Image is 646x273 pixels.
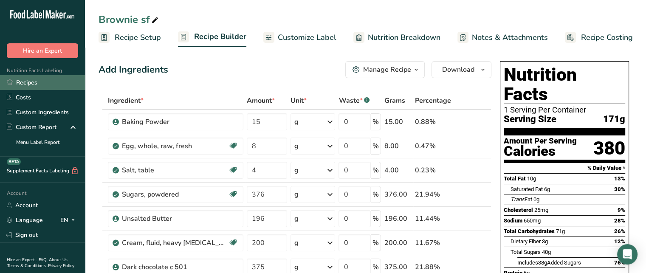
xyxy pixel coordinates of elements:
section: % Daily Value * [504,163,625,173]
div: Dark chocolate c 501 [122,262,228,272]
div: Baking Powder [122,117,228,127]
div: g [294,189,299,200]
div: 21.94% [415,189,451,200]
div: Cream, fluid, heavy [MEDICAL_DATA] [122,238,228,248]
span: 3g [542,238,548,245]
span: 76% [614,259,625,266]
button: Download [432,61,491,78]
span: Fat [511,196,532,203]
a: Nutrition Breakdown [353,28,440,47]
span: Total Carbohydrates [504,228,555,234]
i: Trans [511,196,525,203]
span: Percentage [415,96,451,106]
span: Nutrition Breakdown [368,32,440,43]
span: Cholesterol [504,207,533,213]
span: Ingredient [108,96,144,106]
a: Customize Label [263,28,336,47]
span: Serving Size [504,114,556,125]
span: 28% [614,217,625,224]
span: Recipe Builder [194,31,246,42]
div: Waste [339,96,370,106]
span: 10g [527,175,536,182]
span: Notes & Attachments [472,32,548,43]
div: g [294,238,299,248]
div: 380 [593,137,625,160]
div: 1 Serving Per Container [504,106,625,114]
a: Recipe Builder [178,27,246,48]
div: 0.23% [415,165,451,175]
a: Recipe Costing [565,28,633,47]
div: Salt, table [122,165,228,175]
span: 26% [614,228,625,234]
span: Amount [247,96,275,106]
div: g [294,214,299,224]
a: Hire an Expert . [7,257,37,263]
span: 13% [614,175,625,182]
span: 0g [533,196,539,203]
span: Recipe Setup [115,32,161,43]
span: 12% [614,238,625,245]
a: About Us . [7,257,68,269]
div: 21.88% [415,262,451,272]
span: 38g [538,259,547,266]
div: Manage Recipe [363,65,411,75]
span: Total Sugars [511,249,541,255]
div: 11.44% [415,214,451,224]
div: Open Intercom Messenger [617,244,638,265]
div: 0.47% [415,141,451,151]
a: Language [7,213,43,228]
span: 9% [618,207,625,213]
button: Manage Recipe [345,61,425,78]
div: Add Ingredients [99,63,168,77]
div: BETA [7,158,21,165]
div: 8.00 [384,141,412,151]
div: 4.00 [384,165,412,175]
span: Dietary Fiber [511,238,541,245]
div: Amount Per Serving [504,137,577,145]
span: 40g [542,249,551,255]
span: 6g [544,186,550,192]
button: Hire an Expert [7,43,78,58]
span: Download [442,65,474,75]
span: 30% [614,186,625,192]
div: Custom Report [7,123,56,132]
span: Grams [384,96,405,106]
span: 650mg [524,217,541,224]
span: Customize Label [278,32,336,43]
div: g [294,165,299,175]
div: 15.00 [384,117,412,127]
div: 196.00 [384,214,412,224]
a: FAQ . [39,257,49,263]
span: Saturated Fat [511,186,543,192]
div: 375.00 [384,262,412,272]
span: Total Fat [504,175,526,182]
span: 71g [556,228,565,234]
div: Calories [504,145,577,158]
div: 200.00 [384,238,412,248]
div: 11.67% [415,238,451,248]
span: Recipe Costing [581,32,633,43]
div: g [294,141,299,151]
span: 25mg [534,207,548,213]
h1: Nutrition Facts [504,65,625,104]
div: Egg, whole, raw, fresh [122,141,228,151]
span: Sodium [504,217,522,224]
a: Notes & Attachments [457,28,548,47]
div: Unsalted Butter [122,214,228,224]
div: 0.88% [415,117,451,127]
a: Privacy Policy [48,263,74,269]
div: 376.00 [384,189,412,200]
span: 171g [603,114,625,125]
span: Includes Added Sugars [517,259,581,266]
div: Brownie sf [99,12,160,27]
div: EN [60,215,78,225]
a: Recipe Setup [99,28,161,47]
div: g [294,262,299,272]
a: Terms & Conditions . [7,263,48,269]
div: g [294,117,299,127]
div: Sugars, powdered [122,189,228,200]
span: Unit [291,96,307,106]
